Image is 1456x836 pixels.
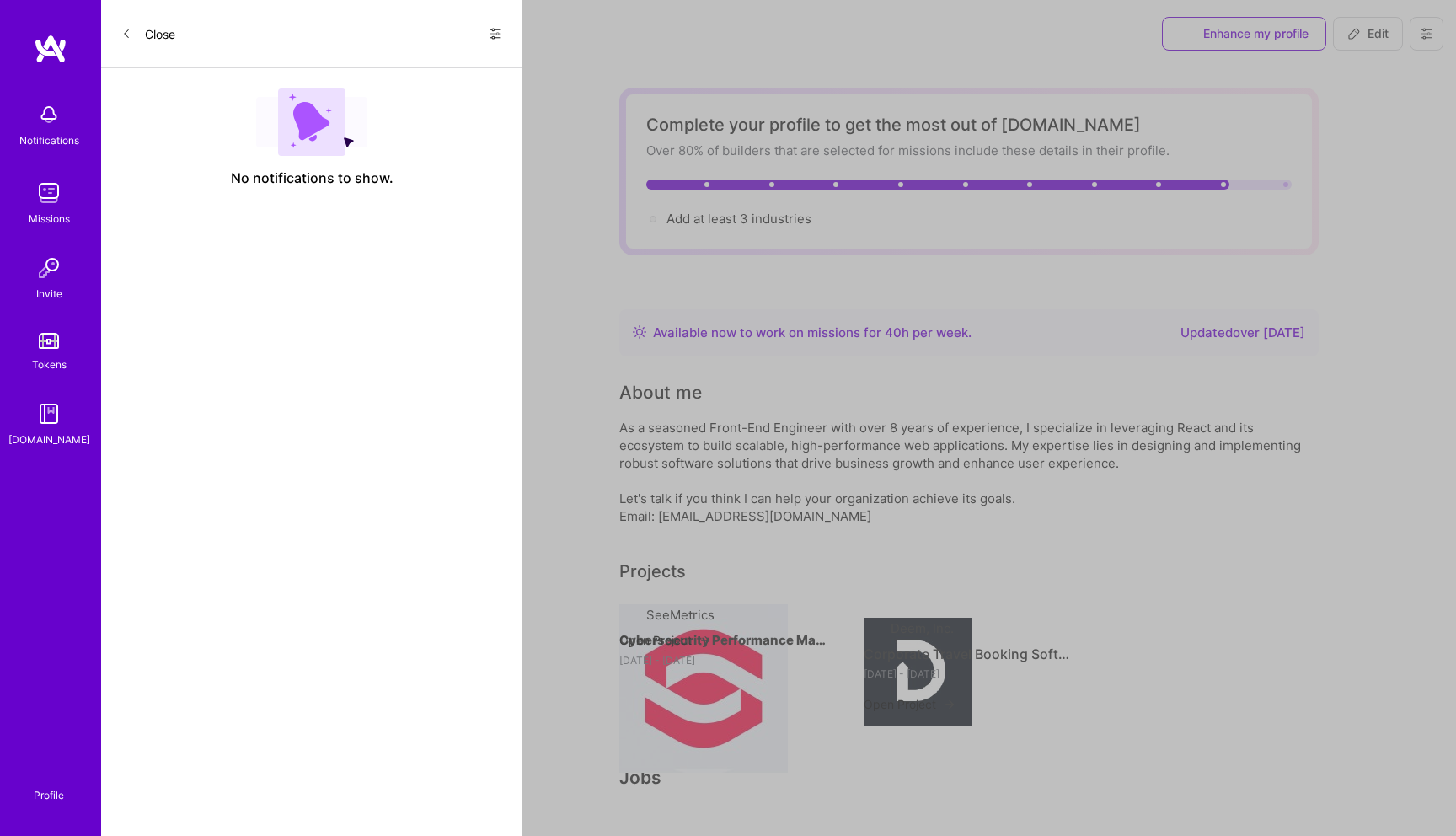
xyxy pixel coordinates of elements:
div: Missions [29,210,70,228]
img: empty [256,88,367,156]
img: bell [32,98,66,131]
img: guide book [32,397,66,431]
span: No notifications to show. [231,169,393,187]
div: Profile [34,786,64,802]
img: teamwork [32,176,66,210]
div: Tokens [32,356,67,373]
div: [DOMAIN_NAME] [8,431,90,448]
div: Invite [36,285,62,303]
img: tokens [39,333,59,349]
img: logo [34,34,67,64]
img: Invite [32,251,66,285]
button: Close [121,20,175,47]
div: Notifications [19,131,79,149]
